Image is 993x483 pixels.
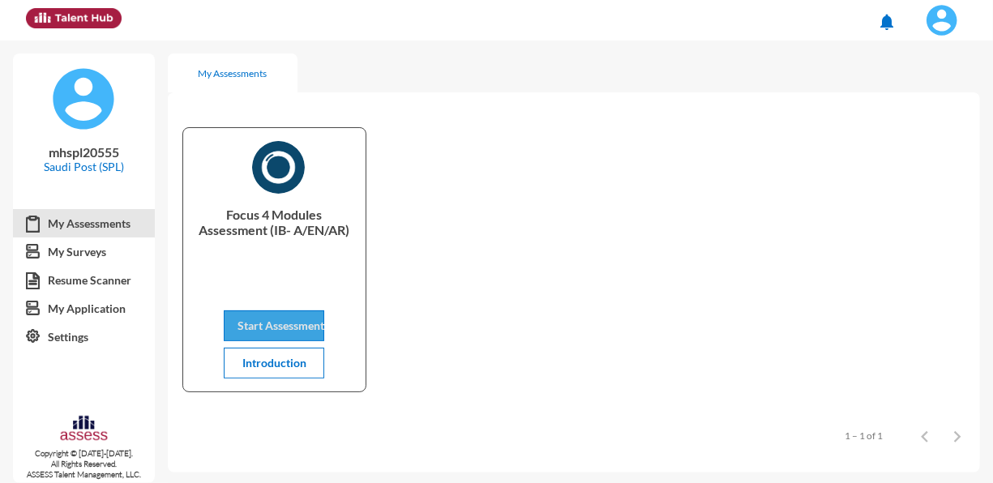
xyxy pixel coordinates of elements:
button: Previous page [909,420,941,452]
span: Introduction [242,356,306,370]
button: Start Assessment [224,310,323,341]
div: My Assessments [198,67,267,79]
button: Next page [941,420,974,452]
p: Focus 4 Modules Assessment (IB- A/EN/AR) [196,207,353,271]
img: default%20profile%20image.svg [51,66,116,131]
a: Start Assessment [224,318,323,332]
a: My Assessments [13,209,155,238]
mat-icon: notifications [877,12,897,32]
a: My Application [13,294,155,323]
div: 1 – 1 of 1 [845,430,883,442]
p: Saudi Post (SPL) [26,160,142,173]
p: mhspl20555 [26,144,142,160]
a: Settings [13,323,155,352]
a: My Surveys [13,237,155,267]
img: assesscompany-logo.png [59,414,109,445]
button: Introduction [224,348,323,378]
span: Start Assessment [238,318,324,332]
img: AR)_1730316400291 [252,141,305,194]
a: Resume Scanner [13,266,155,295]
p: Copyright © [DATE]-[DATE]. All Rights Reserved. ASSESS Talent Management, LLC. [13,448,155,480]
